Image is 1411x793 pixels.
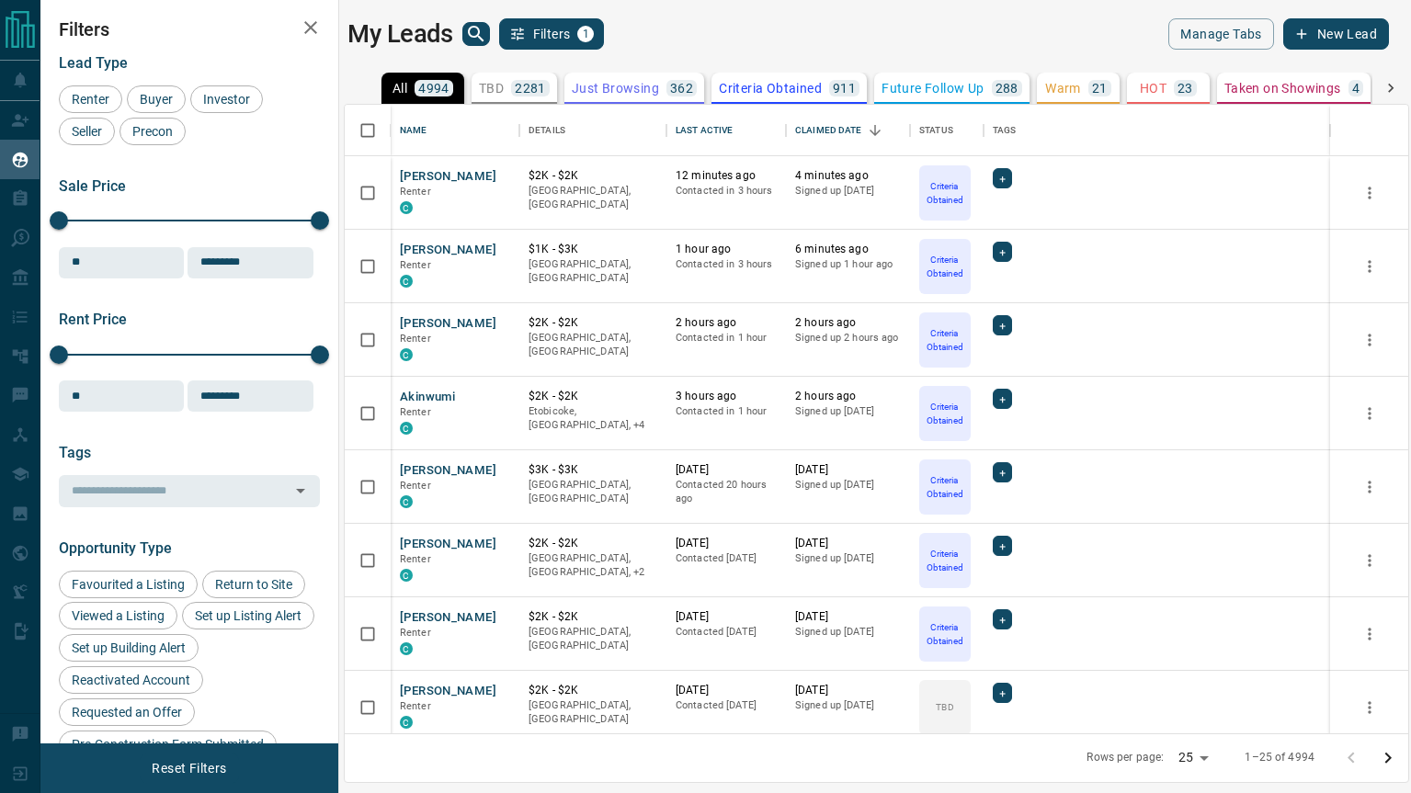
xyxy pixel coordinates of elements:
[400,201,413,214] div: condos.ca
[1356,179,1383,207] button: more
[188,608,308,623] span: Set up Listing Alert
[921,400,969,427] p: Criteria Obtained
[795,536,901,551] p: [DATE]
[993,389,1012,409] div: +
[400,480,431,492] span: Renter
[59,311,127,328] span: Rent Price
[676,389,777,404] p: 3 hours ago
[529,257,657,286] p: [GEOGRAPHIC_DATA], [GEOGRAPHIC_DATA]
[400,105,427,156] div: Name
[479,82,504,95] p: TBD
[400,609,496,627] button: [PERSON_NAME]
[999,243,1006,261] span: +
[59,177,126,195] span: Sale Price
[862,118,888,143] button: Sort
[921,179,969,207] p: Criteria Obtained
[529,478,657,506] p: [GEOGRAPHIC_DATA], [GEOGRAPHIC_DATA]
[1171,744,1215,771] div: 25
[993,105,1017,156] div: Tags
[1245,750,1314,765] p: 1–25 of 4994
[936,700,953,714] p: TBD
[666,105,786,156] div: Last Active
[999,463,1006,481] span: +
[59,571,198,598] div: Favourited a Listing
[1356,400,1383,427] button: more
[833,82,856,95] p: 911
[676,184,777,198] p: Contacted in 3 hours
[400,700,431,712] span: Renter
[921,473,969,501] p: Criteria Obtained
[670,82,693,95] p: 362
[59,18,320,40] h2: Filters
[719,82,822,95] p: Criteria Obtained
[1045,82,1081,95] p: Warm
[795,184,901,198] p: Signed up [DATE]
[984,105,1330,156] div: Tags
[190,85,263,113] div: Investor
[1356,253,1383,280] button: more
[1352,82,1360,95] p: 4
[400,569,413,582] div: condos.ca
[676,315,777,331] p: 2 hours ago
[795,698,901,713] p: Signed up [DATE]
[400,716,413,729] div: condos.ca
[65,92,116,107] span: Renter
[676,462,777,478] p: [DATE]
[579,28,592,40] span: 1
[400,553,431,565] span: Renter
[400,389,455,406] button: Akinwumi
[529,315,657,331] p: $2K - $2K
[59,118,115,145] div: Seller
[65,608,171,623] span: Viewed a Listing
[400,275,413,288] div: condos.ca
[1356,694,1383,721] button: more
[795,551,901,566] p: Signed up [DATE]
[795,389,901,404] p: 2 hours ago
[919,105,953,156] div: Status
[391,105,519,156] div: Name
[676,551,777,566] p: Contacted [DATE]
[999,169,1006,187] span: +
[921,620,969,648] p: Criteria Obtained
[400,422,413,435] div: condos.ca
[529,389,657,404] p: $2K - $2K
[795,105,862,156] div: Claimed Date
[400,495,413,508] div: condos.ca
[1283,18,1389,50] button: New Lead
[499,18,605,50] button: Filters1
[795,625,901,640] p: Signed up [DATE]
[59,731,277,758] div: Pre-Construction Form Submitted
[676,625,777,640] p: Contacted [DATE]
[993,462,1012,482] div: +
[795,242,901,257] p: 6 minutes ago
[400,536,496,553] button: [PERSON_NAME]
[795,462,901,478] p: [DATE]
[1370,740,1406,776] button: Go to next page
[529,683,657,698] p: $2K - $2K
[529,551,657,580] p: York Crosstown, Toronto
[529,168,657,184] p: $2K - $2K
[999,316,1006,334] span: +
[999,537,1006,555] span: +
[676,683,777,698] p: [DATE]
[993,609,1012,629] div: +
[795,331,901,346] p: Signed up 2 hours ago
[202,571,305,598] div: Return to Site
[65,673,197,687] span: Reactivated Account
[529,404,657,433] p: Etobicoke, Midtown | Central, East York, Toronto
[676,698,777,713] p: Contacted [DATE]
[65,705,188,719] span: Requested an Offer
[795,168,901,184] p: 4 minutes ago
[209,577,299,592] span: Return to Site
[119,118,186,145] div: Precon
[1356,326,1383,354] button: more
[921,253,969,280] p: Criteria Obtained
[676,609,777,625] p: [DATE]
[993,315,1012,335] div: +
[529,242,657,257] p: $1K - $3K
[1092,82,1108,95] p: 21
[59,539,172,557] span: Opportunity Type
[400,259,431,271] span: Renter
[400,406,431,418] span: Renter
[400,333,431,345] span: Renter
